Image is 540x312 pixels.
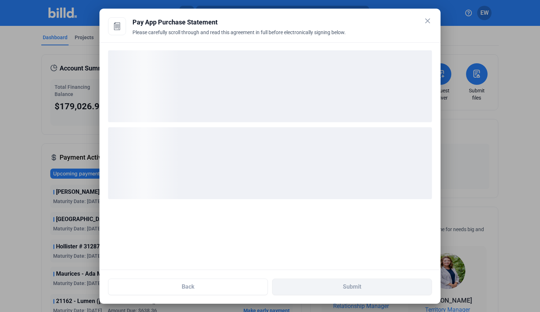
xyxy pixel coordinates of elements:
button: Submit [272,279,432,295]
div: Please carefully scroll through and read this agreement in full before electronically signing below. [132,29,432,45]
div: Pay App Purchase Statement [132,17,432,27]
div: loading [108,50,432,122]
mat-icon: close [423,17,432,25]
button: Back [108,279,268,295]
div: loading [108,127,432,199]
